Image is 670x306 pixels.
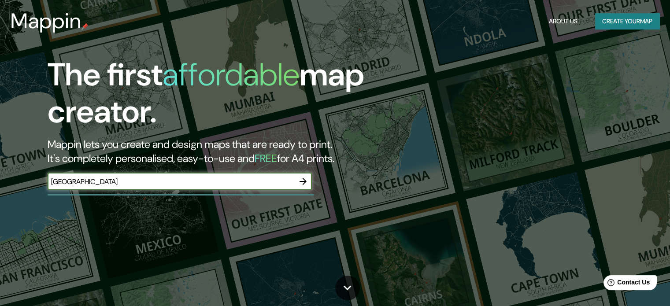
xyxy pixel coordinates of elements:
[163,54,300,95] h1: affordable
[81,23,89,30] img: mappin-pin
[48,177,294,187] input: Choose your favourite place
[595,13,659,29] button: Create yourmap
[11,9,81,33] h3: Mappin
[545,13,581,29] button: About Us
[48,137,383,166] h2: Mappin lets you create and design maps that are ready to print. It's completely personalised, eas...
[48,56,383,137] h1: The first map creator.
[592,272,660,296] iframe: Help widget launcher
[255,151,277,165] h5: FREE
